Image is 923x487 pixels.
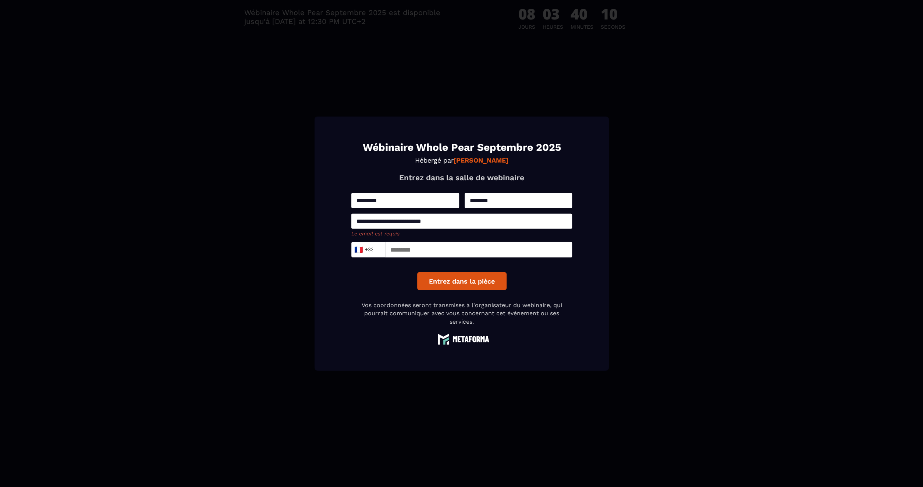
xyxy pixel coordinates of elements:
[354,245,363,255] span: 🇫🇷
[417,272,506,290] button: Entrez dans la pièce
[351,301,572,326] p: Vos coordonnées seront transmises à l'organisateur du webinaire, qui pourrait communiquer avec vo...
[351,156,572,164] p: Hébergé par
[351,231,400,237] span: Le email est requis
[373,244,379,255] input: Search for option
[351,242,385,257] div: Search for option
[356,245,371,255] span: +33
[454,156,508,164] strong: [PERSON_NAME]
[434,333,489,345] img: logo
[351,173,572,182] p: Entrez dans la salle de webinaire
[351,142,572,153] h1: Wébinaire Whole Pear Septembre 2025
